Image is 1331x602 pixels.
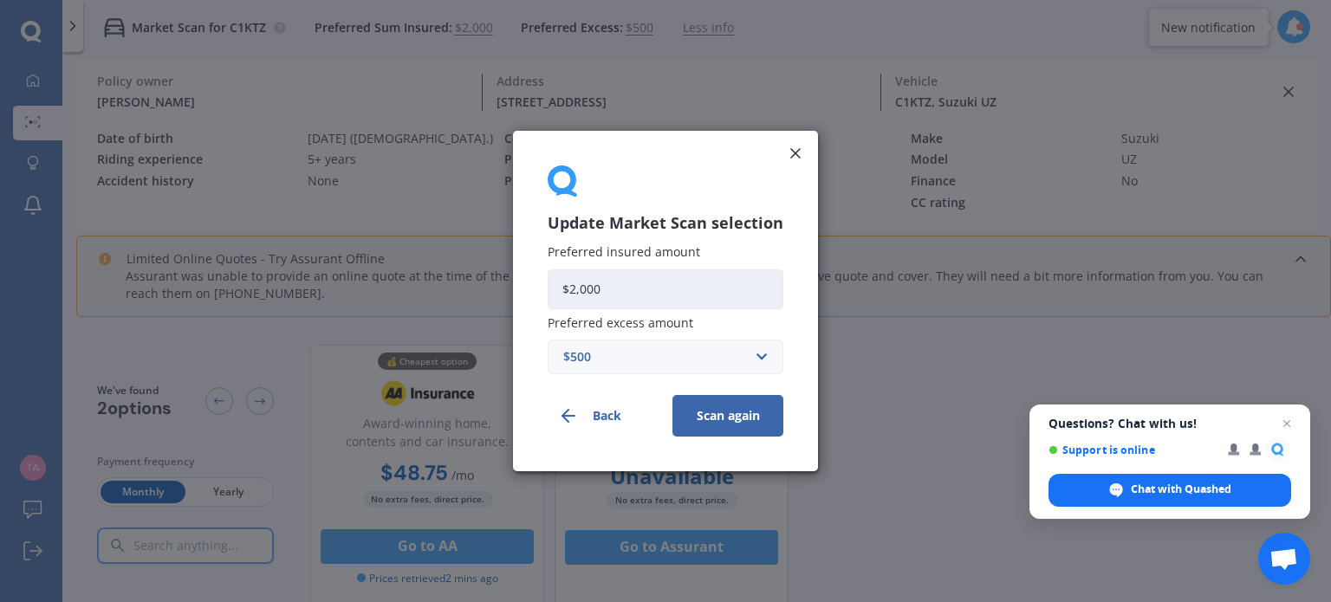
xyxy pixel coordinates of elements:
button: Back [548,395,659,437]
div: Open chat [1258,533,1310,585]
span: Preferred insured amount [548,244,700,261]
span: Close chat [1276,413,1297,434]
h3: Update Market Scan selection [548,213,783,233]
span: Support is online [1049,443,1216,456]
input: Enter amount [548,269,783,309]
span: Questions? Chat with us! [1049,417,1291,430]
span: Preferred excess amount [548,314,693,331]
span: Chat with Quashed [1131,482,1231,497]
div: Chat with Quashed [1049,474,1291,507]
button: Scan again [672,395,783,437]
div: $500 [563,347,747,366]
